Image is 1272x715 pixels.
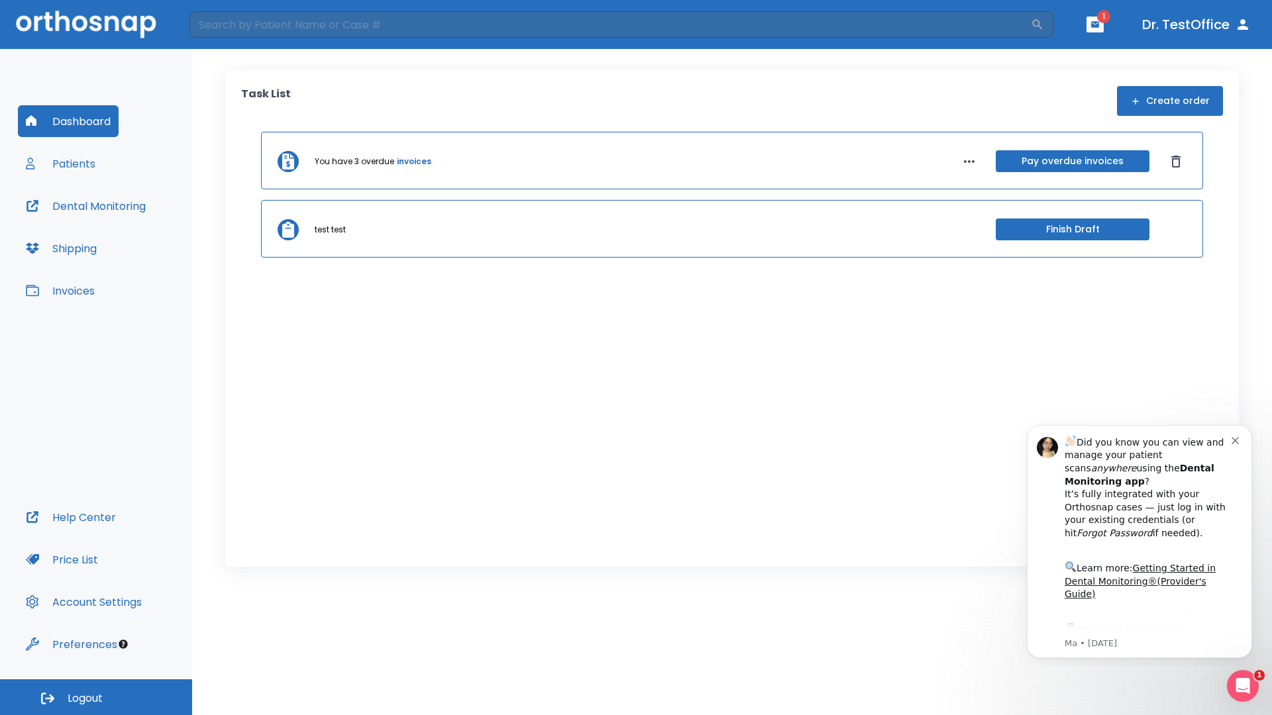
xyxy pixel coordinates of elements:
[18,148,103,179] button: Patients
[1117,86,1223,116] button: Create order
[18,501,124,533] button: Help Center
[225,21,235,31] button: Dismiss notification
[18,544,106,575] button: Price List
[1254,670,1265,681] span: 1
[58,211,176,235] a: App Store
[58,208,225,275] div: Download the app: | ​ Let us know if you need help getting started!
[58,224,225,236] p: Message from Ma, sent 8w ago
[996,218,1149,240] button: Finish Draft
[315,156,394,167] p: You have 3 overdue
[18,232,105,264] button: Shipping
[1007,413,1272,666] iframe: Intercom notifications message
[18,628,125,660] button: Preferences
[1227,670,1259,702] iframe: Intercom live chat
[1137,13,1256,36] button: Dr. TestOffice
[315,224,346,236] p: test test
[1165,151,1187,172] button: Dismiss
[1097,10,1110,23] span: 1
[16,11,156,38] img: Orthosnap
[996,150,1149,172] button: Pay overdue invoices
[18,105,119,137] button: Dashboard
[117,638,129,650] div: Tooltip anchor
[18,275,103,307] button: Invoices
[68,691,103,706] span: Logout
[18,586,150,618] button: Account Settings
[18,190,154,222] button: Dental Monitoring
[397,156,431,167] a: invoices
[189,11,1031,38] input: Search by Patient Name or Case #
[241,86,291,116] p: Task List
